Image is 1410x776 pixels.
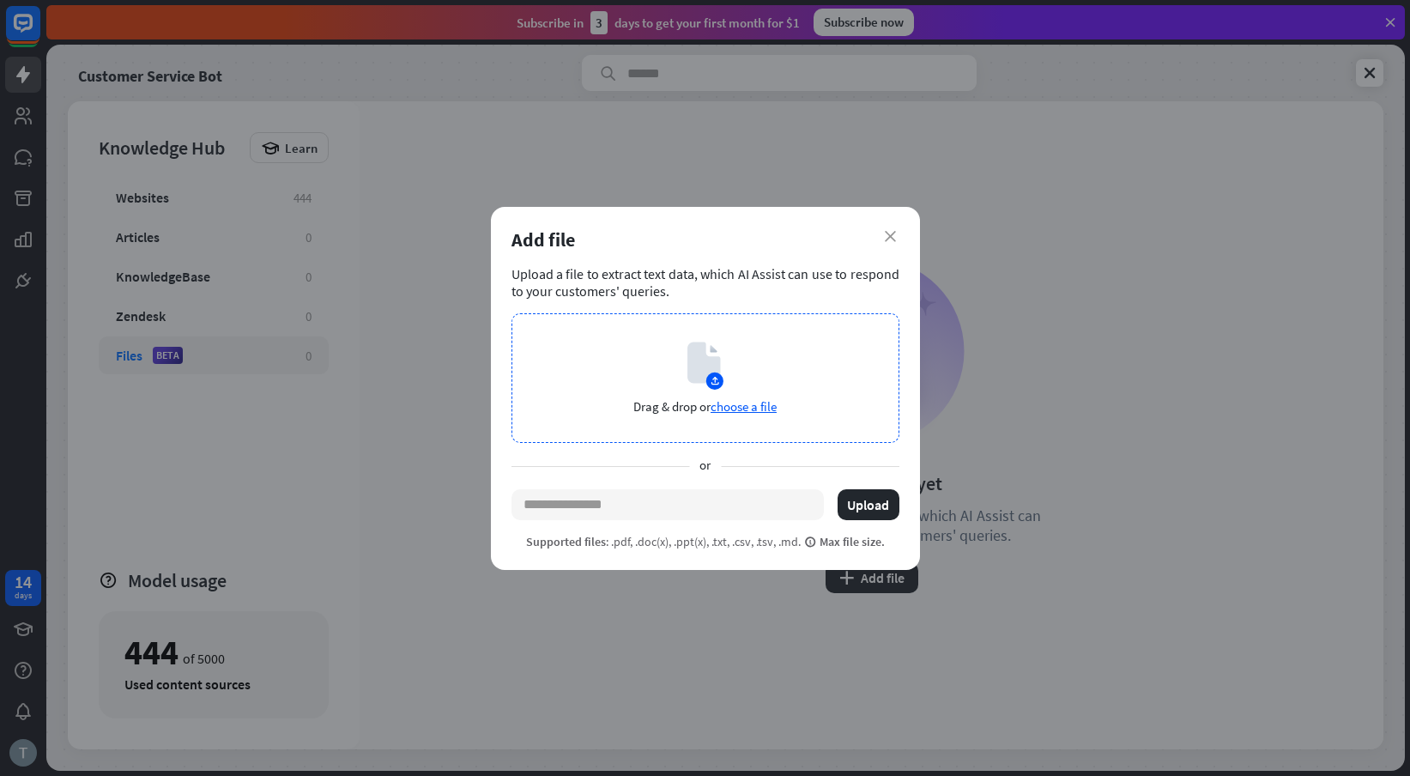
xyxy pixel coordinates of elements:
i: close [885,231,896,242]
div: Add file [511,227,899,252]
div: Upload a file to extract text data, which AI Assist can use to respond to your customers' queries. [511,265,899,300]
p: : .pdf, .doc(x), .ppt(x), .txt, .csv, .tsv, .md. [526,534,885,549]
span: Supported files [526,534,606,549]
span: Max file size. [804,534,885,549]
button: Open LiveChat chat widget [14,7,65,58]
button: Upload [838,489,899,520]
p: Drag & drop or [633,398,777,415]
span: or [689,457,721,476]
span: choose a file [711,398,777,415]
